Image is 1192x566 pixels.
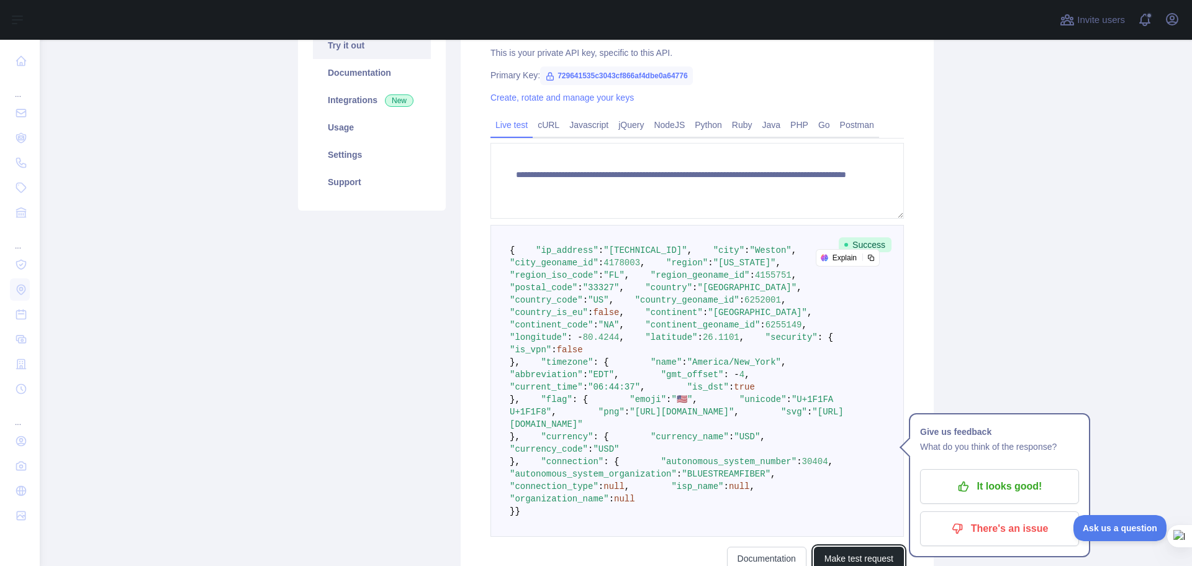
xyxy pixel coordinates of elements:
[567,332,582,342] span: : -
[813,115,835,135] a: Go
[510,332,567,342] span: "longitude"
[920,511,1079,546] button: There's an issue
[10,403,30,427] div: ...
[727,115,757,135] a: Ruby
[750,270,755,280] span: :
[10,226,30,251] div: ...
[540,66,693,85] span: 729641535c3043cf866af4dbe0a64776
[802,320,807,330] span: ,
[583,283,620,293] span: "33327"
[739,332,744,342] span: ,
[744,370,749,380] span: ,
[672,395,693,404] span: "🇺🇸"
[757,115,786,135] a: Java
[510,382,583,392] span: "current_time"
[635,295,739,305] span: "country_geoname_id"
[609,494,614,504] span: :
[703,308,708,317] span: :
[625,482,630,491] span: ,
[583,332,620,342] span: 80.4244
[713,245,744,255] span: "city"
[510,506,515,516] span: }
[588,370,614,380] span: "EDT"
[510,270,598,280] span: "region_iso_code"
[603,457,619,467] span: : {
[598,245,603,255] span: :
[649,115,690,135] a: NodeJS
[510,283,577,293] span: "postal_code"
[541,432,593,442] span: "currency"
[692,283,697,293] span: :
[572,395,588,404] span: : {
[776,258,781,268] span: ,
[734,432,760,442] span: "USD"
[755,270,792,280] span: 4155751
[682,357,687,367] span: :
[614,370,619,380] span: ,
[1077,13,1125,27] span: Invite users
[828,457,833,467] span: ,
[313,168,431,196] a: Support
[609,295,614,305] span: ,
[765,320,802,330] span: 6255149
[760,432,765,442] span: ,
[313,32,431,59] a: Try it out
[510,245,515,255] span: {
[661,370,724,380] span: "gmt_offset"
[533,115,564,135] a: cURL
[313,59,431,86] a: Documentation
[603,482,625,491] span: null
[313,86,431,114] a: Integrations New
[651,270,750,280] span: "region_geoname_id"
[385,94,413,107] span: New
[677,469,682,479] span: :
[792,245,797,255] span: ,
[510,469,677,479] span: "autonomous_system_organization"
[770,469,775,479] span: ,
[603,270,625,280] span: "FL"
[1073,515,1167,541] iframe: Toggle Customer Support
[781,407,807,417] span: "svg"
[739,395,787,404] span: "unicode"
[651,432,729,442] span: "currency_name"
[588,308,593,317] span: :
[920,469,1079,504] button: It looks good!
[724,370,739,380] span: : -
[807,407,812,417] span: :
[630,407,734,417] span: "[URL][DOMAIN_NAME]"
[920,424,1079,439] h1: Give us feedback
[515,506,520,516] span: }
[734,382,755,392] span: true
[1057,10,1127,30] button: Invite users
[593,432,608,442] span: : {
[640,258,645,268] span: ,
[739,370,744,380] span: 4
[598,482,603,491] span: :
[583,370,588,380] span: :
[835,115,879,135] a: Postman
[313,141,431,168] a: Settings
[645,332,697,342] span: "latitude"
[797,457,801,467] span: :
[645,320,760,330] span: "continent_geoname_id"
[557,345,583,355] span: false
[697,283,797,293] span: "[GEOGRAPHIC_DATA]"
[625,270,630,280] span: ,
[583,382,588,392] span: :
[510,308,588,317] span: "country_is_eu"
[723,482,728,491] span: :
[692,395,697,404] span: ,
[687,357,781,367] span: "America/New_York"
[510,370,583,380] span: "abbreviation"
[603,258,640,268] span: 4178003
[551,407,556,417] span: ,
[541,457,603,467] span: "connection"
[703,332,739,342] span: 26.1101
[920,439,1079,454] p: What do you think of the response?
[765,332,818,342] span: "security"
[781,357,786,367] span: ,
[10,75,30,99] div: ...
[613,115,649,135] a: jQuery
[619,283,624,293] span: ,
[588,295,609,305] span: "US"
